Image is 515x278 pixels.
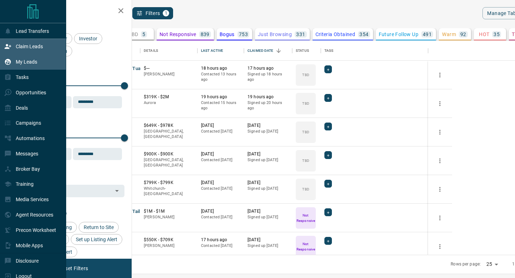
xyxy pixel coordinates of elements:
[132,7,173,19] button: Filters1
[247,186,289,192] p: Signed up [DATE]
[324,237,332,245] div: +
[435,98,445,109] button: more
[324,41,334,61] div: Tags
[324,94,332,102] div: +
[484,259,501,269] div: 25
[435,70,445,80] button: more
[460,32,466,37] p: 92
[144,151,194,157] p: $900K - $900K
[201,65,240,71] p: 18 hours ago
[494,32,500,37] p: 35
[247,243,289,249] p: Signed up [DATE]
[128,32,138,37] p: TBD
[324,123,332,130] div: +
[327,237,329,244] span: +
[423,32,432,37] p: 491
[201,71,240,83] p: Contacted 13 hours ago
[479,32,489,37] p: HOT
[201,186,240,192] p: Contacted [DATE]
[327,209,329,216] span: +
[144,157,194,168] p: [GEOGRAPHIC_DATA], [GEOGRAPHIC_DATA]
[442,32,456,37] p: Warm
[327,66,329,73] span: +
[302,158,309,163] p: TBD
[142,32,145,37] p: 5
[247,100,289,111] p: Signed up 20 hours ago
[302,187,309,192] p: TBD
[359,32,368,37] p: 354
[112,186,122,196] button: Open
[201,123,240,129] p: [DATE]
[144,71,194,77] p: [PERSON_NAME]
[292,41,321,61] div: Status
[163,11,168,16] span: 1
[201,32,210,37] p: 839
[144,94,194,100] p: $319K - $2M
[247,41,274,61] div: Claimed Date
[144,214,194,220] p: [PERSON_NAME]
[201,237,240,243] p: 17 hours ago
[201,151,240,157] p: [DATE]
[247,94,289,100] p: 19 hours ago
[247,237,289,243] p: [DATE]
[379,32,418,37] p: Future Follow Up
[77,36,100,41] span: Investor
[324,65,332,73] div: +
[201,94,240,100] p: 19 hours ago
[435,213,445,223] button: more
[302,101,309,106] p: TBD
[144,100,194,106] p: Aurora
[144,208,194,214] p: $1M - $1M
[296,213,315,223] p: Not Responsive
[144,129,194,140] p: [GEOGRAPHIC_DATA], [GEOGRAPHIC_DATA]
[144,65,194,71] p: $---
[247,123,289,129] p: [DATE]
[247,129,289,134] p: Signed up [DATE]
[327,94,329,101] span: +
[201,41,223,61] div: Last Active
[144,186,194,197] p: Whitchurch-[GEOGRAPHIC_DATA]
[201,100,240,111] p: Contacted 15 hours ago
[197,41,244,61] div: Last Active
[451,261,481,267] p: Rows per page:
[247,214,289,220] p: Signed up [DATE]
[247,65,289,71] p: 17 hours ago
[315,32,355,37] p: Criteria Obtained
[239,32,248,37] p: 753
[296,41,309,61] div: Status
[302,72,309,78] p: TBD
[73,237,120,242] span: Set up Listing Alert
[435,184,445,195] button: more
[296,241,315,252] p: Not Responsive
[144,41,158,61] div: Details
[144,180,194,186] p: $799K - $799K
[220,32,235,37] p: Bogus
[201,208,240,214] p: [DATE]
[23,7,124,16] h2: Filters
[296,32,305,37] p: 331
[247,151,289,157] p: [DATE]
[435,127,445,138] button: more
[302,129,309,135] p: TBD
[327,152,329,159] span: +
[247,180,289,186] p: [DATE]
[435,155,445,166] button: more
[327,180,329,187] span: +
[54,262,93,274] button: Reset Filters
[258,32,292,37] p: Just Browsing
[244,41,292,61] div: Claimed Date
[324,208,332,216] div: +
[144,123,194,129] p: $649K - $978K
[201,129,240,134] p: Contacted [DATE]
[81,224,116,230] span: Return to Site
[74,33,102,44] div: Investor
[435,241,445,252] button: more
[274,46,284,56] button: Sort
[201,180,240,186] p: [DATE]
[71,234,122,245] div: Set up Listing Alert
[160,32,196,37] p: Not Responsive
[144,243,194,249] p: [PERSON_NAME]
[247,157,289,163] p: Signed up [DATE]
[324,151,332,159] div: +
[201,243,240,249] p: Contacted [DATE]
